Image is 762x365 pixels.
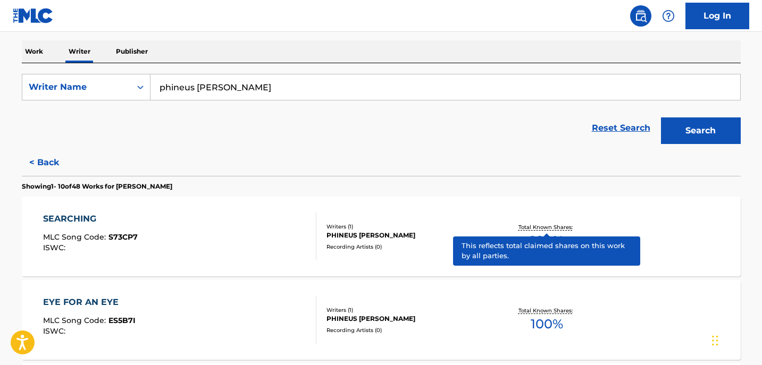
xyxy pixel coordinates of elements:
[658,5,679,27] div: Help
[634,10,647,22] img: search
[518,307,575,315] p: Total Known Shares:
[108,232,138,242] span: S73CP7
[518,223,575,231] p: Total Known Shares:
[65,40,94,63] p: Writer
[22,197,741,276] a: SEARCHINGMLC Song Code:S73CP7ISWC:Writers (1)PHINEUS [PERSON_NAME]Recording Artists (0)Total Know...
[326,314,487,324] div: PHINEUS [PERSON_NAME]
[587,116,656,140] a: Reset Search
[326,231,487,240] div: PHINEUS [PERSON_NAME]
[43,232,108,242] span: MLC Song Code :
[326,306,487,314] div: Writers ( 1 )
[22,74,741,149] form: Search Form
[22,149,86,176] button: < Back
[22,280,741,360] a: EYE FOR AN EYEMLC Song Code:ES5B7IISWC:Writers (1)PHINEUS [PERSON_NAME]Recording Artists (0)Total...
[43,213,138,225] div: SEARCHING
[43,296,136,309] div: EYE FOR AN EYE
[29,81,124,94] div: Writer Name
[531,315,563,334] span: 100 %
[531,231,563,250] span: 100 %
[712,325,718,356] div: Drag
[661,117,741,144] button: Search
[22,182,172,191] p: Showing 1 - 10 of 48 Works for [PERSON_NAME]
[43,316,108,325] span: MLC Song Code :
[13,8,54,23] img: MLC Logo
[326,326,487,334] div: Recording Artists ( 0 )
[113,40,151,63] p: Publisher
[685,3,749,29] a: Log In
[709,314,762,365] iframe: Chat Widget
[326,223,487,231] div: Writers ( 1 )
[108,316,136,325] span: ES5B7I
[43,326,68,336] span: ISWC :
[326,243,487,251] div: Recording Artists ( 0 )
[662,10,675,22] img: help
[43,243,68,252] span: ISWC :
[630,5,651,27] a: Public Search
[22,40,46,63] p: Work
